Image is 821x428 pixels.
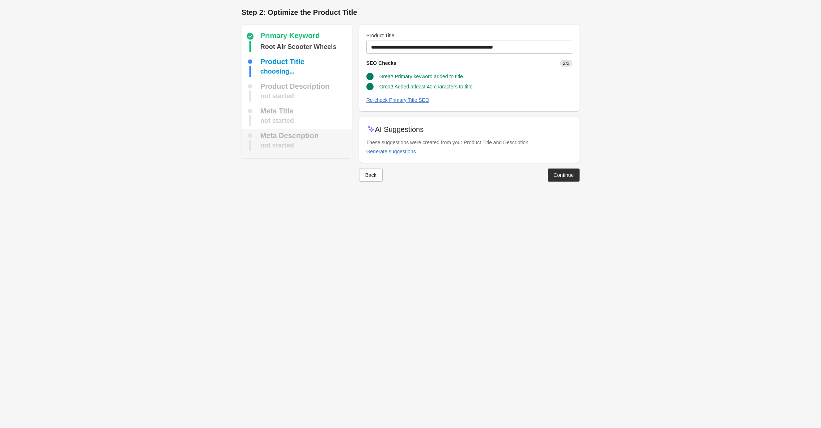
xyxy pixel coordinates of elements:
div: Root Air Scooter Wheels [260,41,336,52]
span: 2/2 [560,60,572,67]
div: Re-check Primary Title SEO [366,97,429,103]
div: choosing... [260,66,295,77]
span: These suggestions were created from your Product Title and Description. [366,140,530,145]
div: not started [260,115,294,126]
div: not started [260,91,294,101]
button: Back [359,169,383,182]
div: Product Title [260,58,304,65]
div: Primary Keyword [260,32,320,41]
div: Generate suggestions [366,149,416,154]
button: Generate suggestions [363,145,419,158]
button: Re-check Primary Title SEO [363,94,432,107]
span: Great! Primary keyword added to title. [379,74,464,79]
p: AI Suggestions [375,124,424,134]
h1: Step 2: Optimize the Product Title [241,7,580,17]
div: Meta Description [260,132,319,139]
label: Product Title [366,32,395,39]
button: Continue [548,169,580,182]
div: not started [260,140,294,151]
div: Meta Title [260,107,294,115]
span: SEO Checks [366,60,396,66]
span: Great! Added atleast 40 characters to title. [379,84,474,90]
div: Product Description [260,83,329,90]
div: Continue [553,172,574,178]
div: Back [365,172,376,178]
